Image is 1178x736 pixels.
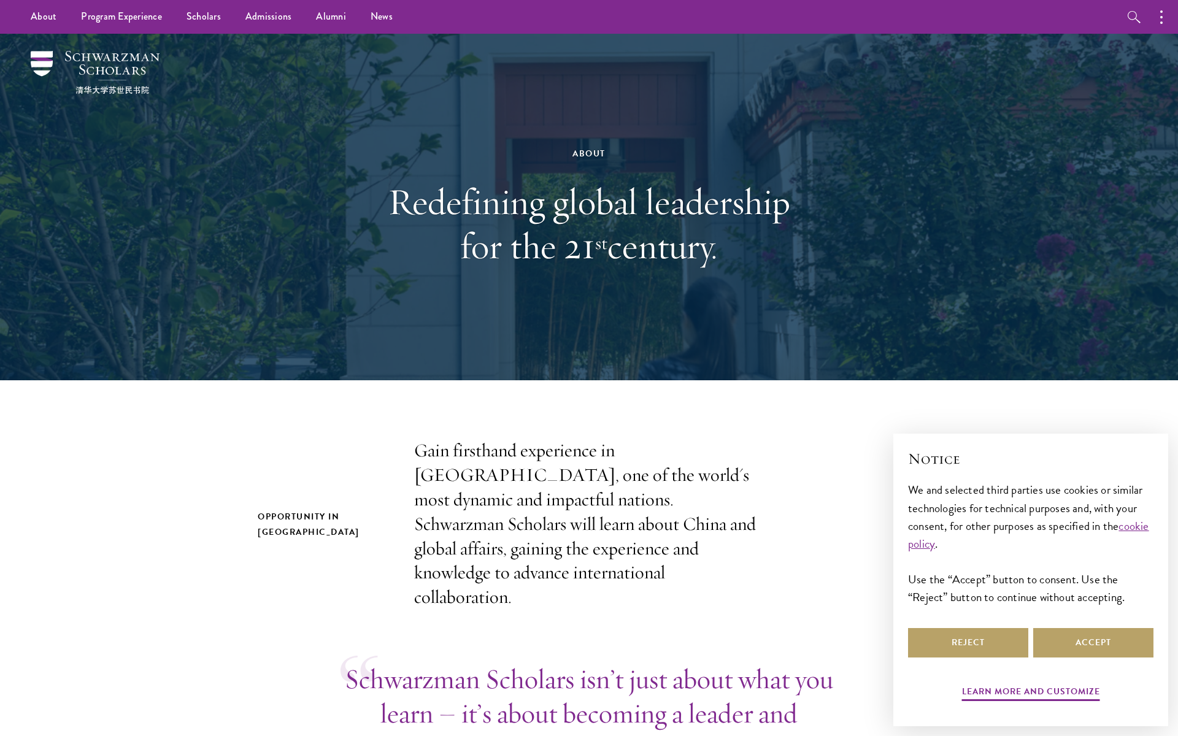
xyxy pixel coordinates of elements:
h1: Redefining global leadership for the 21 century. [377,180,801,268]
img: Schwarzman Scholars [31,51,160,94]
div: We and selected third parties use cookies or similar technologies for technical purposes and, wit... [908,481,1153,605]
sup: st [595,231,607,255]
h2: Notice [908,448,1153,469]
p: Gain firsthand experience in [GEOGRAPHIC_DATA], one of the world's most dynamic and impactful nat... [414,439,764,610]
button: Accept [1033,628,1153,657]
h2: Opportunity in [GEOGRAPHIC_DATA] [258,509,390,540]
button: Learn more and customize [962,684,1100,703]
button: Reject [908,628,1028,657]
div: About [377,146,801,161]
a: cookie policy [908,517,1149,553]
